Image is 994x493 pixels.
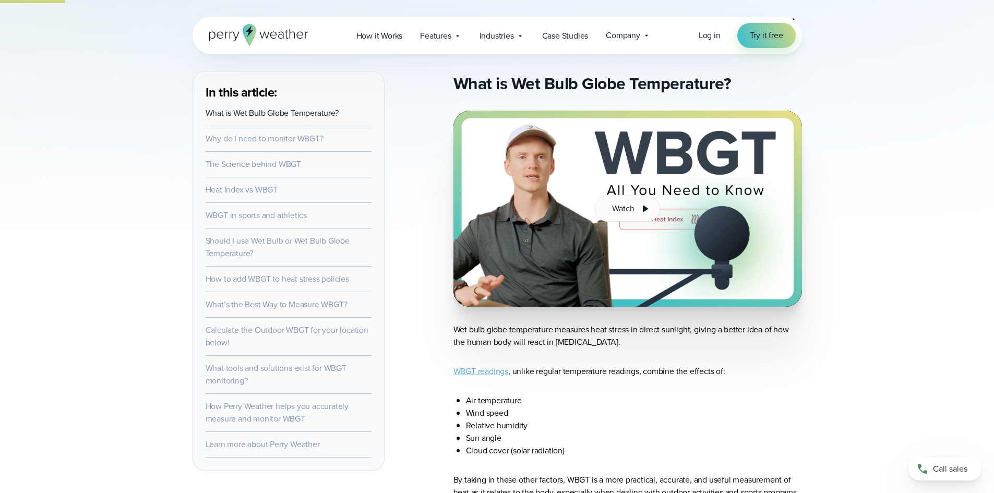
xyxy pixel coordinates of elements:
[453,73,802,94] h2: What is Wet Bulb Globe Temperature?
[533,25,597,46] a: Case Studies
[595,196,660,222] button: Watch
[699,29,721,42] a: Log in
[699,29,721,41] span: Log in
[933,463,967,475] span: Call sales
[206,235,350,259] a: Should I use Wet Bulb or Wet Bulb Globe Temperature?
[466,419,802,432] li: Relative humidity
[206,107,339,119] a: What is Wet Bulb Globe Temperature?
[420,30,451,42] span: Features
[453,323,802,348] p: Wet bulb globe temperature measures heat stress in direct sunlight, giving a better idea of how t...
[356,30,403,42] span: How it Works
[206,400,349,425] a: How Perry Weather helps you accurately measure and monitor WBGT
[453,365,802,378] p: , unlike regular temperature readings, combine the effects of:
[453,365,508,377] a: WBGT readings
[348,25,412,46] a: How it Works
[540,15,618,27] strong: categories and zones
[612,202,634,215] span: Watch
[206,438,320,450] a: Learn more about Perry Weather
[480,30,514,42] span: Industries
[206,133,324,145] a: Why do I need to monitor WBGT?
[466,432,802,444] li: Sun angle
[206,209,307,221] a: WBGT in sports and athletics
[606,29,640,42] span: Company
[737,23,796,48] a: Try it free
[908,458,981,480] a: Call sales
[206,362,346,387] a: What tools and solutions exist for WBGT monitoring?
[206,324,368,348] a: Calculate the Outdoor WBGT for your location below!
[206,184,278,196] a: Heat Index vs WBGT
[206,84,372,101] h3: In this article:
[542,30,589,42] span: Case Studies
[206,298,348,310] a: What’s the Best Way to Measure WBGT?
[466,444,802,457] li: Cloud cover (solar radiation)
[453,15,802,52] p: By understanding WBGT , you’ll not only make sense of those numbers but also learn how they help ...
[206,158,301,170] a: The Science behind WBGT
[466,407,802,419] li: Wind speed
[466,394,802,407] li: Air temperature
[750,29,783,42] span: Try it free
[206,273,349,285] a: How to add WBGT to heat stress policies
